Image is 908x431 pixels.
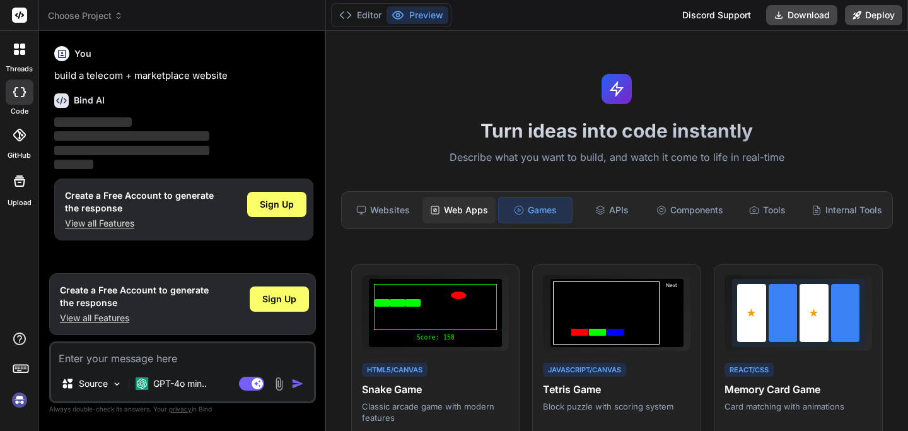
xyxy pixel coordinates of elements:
div: Games [498,197,573,223]
div: Discord Support [675,5,759,25]
h4: Memory Card Game [725,382,872,397]
div: Tools [731,197,804,223]
button: Deploy [845,5,902,25]
h6: You [74,47,91,60]
p: GPT-4o min.. [153,377,207,390]
img: signin [9,389,30,411]
button: Download [766,5,837,25]
h1: Create a Free Account to generate the response [60,284,209,309]
span: ‌ [54,131,209,141]
div: APIs [575,197,648,223]
span: Sign Up [260,198,294,211]
p: Card matching with animations [725,401,872,412]
span: ‌ [54,146,209,155]
p: Source [79,377,108,390]
p: Always double-check its answers. Your in Bind [49,403,316,415]
img: attachment [272,377,286,391]
p: Describe what you want to build, and watch it come to life in real-time [334,150,900,166]
div: Components [651,197,728,223]
p: View all Features [60,312,209,324]
div: Internal Tools [806,197,887,223]
img: GPT-4o mini [136,377,148,390]
div: Next [662,281,681,345]
div: React/CSS [725,363,774,377]
span: ‌ [54,117,132,127]
h6: Bind AI [74,94,105,107]
label: GitHub [8,150,31,161]
span: privacy [169,405,192,413]
p: build a telecom + marketplace website [54,69,313,83]
button: Preview [387,6,448,24]
label: Upload [8,198,32,208]
div: Web Apps [422,197,496,223]
div: JavaScript/Canvas [543,363,626,377]
div: HTML5/Canvas [362,363,428,377]
span: Sign Up [262,293,296,305]
p: Classic arcade game with modern features [362,401,509,423]
label: threads [6,64,33,74]
label: code [11,106,28,117]
p: Block puzzle with scoring system [543,401,690,412]
button: Editor [334,6,387,24]
img: Pick Models [112,379,122,389]
h1: Create a Free Account to generate the response [65,189,214,215]
div: Websites [347,197,420,223]
div: Score: 150 [374,333,496,342]
h4: Snake Game [362,382,509,397]
img: icon [291,377,304,390]
h4: Tetris Game [543,382,690,397]
h1: Turn ideas into code instantly [334,119,900,142]
span: ‌ [54,160,93,169]
span: Choose Project [48,9,123,22]
p: View all Features [65,217,214,230]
